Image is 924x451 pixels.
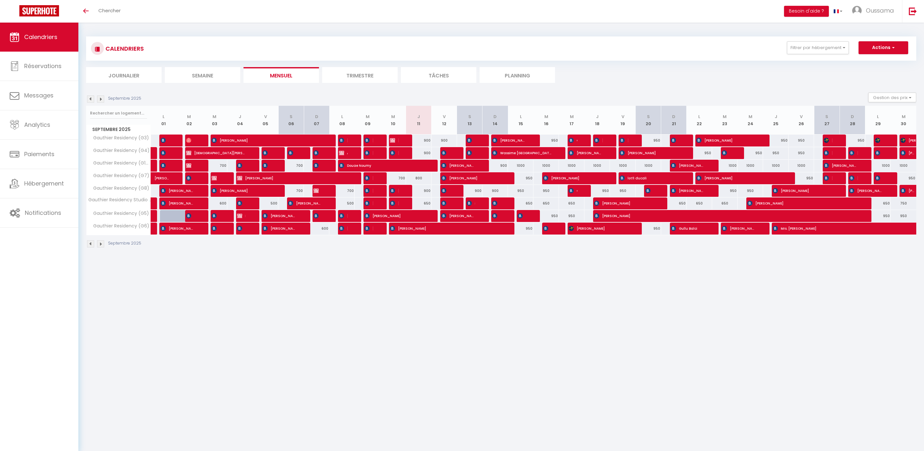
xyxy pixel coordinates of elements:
[671,134,679,146] span: [PERSON_NAME]
[722,222,756,235] span: [PERSON_NAME]
[570,114,574,120] abbr: M
[406,197,432,209] div: 650
[443,114,446,120] abbr: V
[390,185,398,197] span: [PERSON_NAME]
[789,106,814,135] th: 26
[789,172,814,184] div: 950
[441,159,475,172] span: [PERSON_NAME]
[87,185,151,192] span: Gauthier Residency (G8)
[186,147,245,159] span: [DEMOGRAPHIC_DATA][PERSON_NAME]
[87,210,151,217] span: Gauthier Residency (G5)
[508,160,533,172] div: 1000
[161,222,194,235] span: [PERSON_NAME]
[339,147,347,159] span: Alharti muidh
[687,106,712,135] th: 22
[825,114,828,120] abbr: S
[237,172,347,184] span: [PERSON_NAME]
[877,114,879,120] abbr: L
[875,147,883,159] span: [PERSON_NAME]
[482,106,508,135] th: 14
[584,185,610,197] div: 950
[24,150,55,158] span: Paiements
[533,135,559,146] div: 950
[87,147,151,154] span: Gauthier Residency (G4)
[322,67,398,83] li: Trimestre
[24,62,62,70] span: Réservations
[329,197,355,209] div: 500
[313,210,322,222] span: [PERSON_NAME]
[594,134,602,146] span: [PERSON_NAME]
[533,197,559,209] div: 650
[390,197,398,209] span: [PERSON_NAME]
[738,147,763,159] div: 950
[237,197,245,209] span: [PERSON_NAME]
[687,197,712,209] div: 650
[339,210,347,222] span: [PERSON_NAME]
[278,160,304,172] div: 700
[738,106,763,135] th: 24
[329,106,355,135] th: 08
[840,135,865,146] div: 950
[227,106,253,135] th: 04
[824,159,858,172] span: [PERSON_NAME]
[341,114,343,120] abbr: L
[493,114,497,120] abbr: D
[24,91,54,99] span: Messages
[544,114,548,120] abbr: M
[865,210,891,222] div: 950
[339,159,424,172] span: Douae Noumy
[86,125,151,134] span: Septembre 2025
[763,147,789,159] div: 950
[313,159,322,172] span: [PERSON_NAME]
[253,197,278,209] div: 500
[151,172,176,185] a: [PERSON_NAME]
[852,6,862,15] img: ...
[151,210,154,222] a: [PERSON_NAME]
[278,106,304,135] th: 06
[723,114,727,120] abbr: M
[104,41,144,56] h3: CALENDRIERS
[722,147,730,159] span: [PERSON_NAME]
[176,106,202,135] th: 02
[875,172,883,184] span: [PERSON_NAME]
[468,114,471,120] abbr: S
[441,185,450,197] span: [PERSON_NAME]
[859,41,908,54] button: Actions
[161,185,194,197] span: [PERSON_NAME]
[212,172,220,184] span: [PERSON_NAME] Delogement G10
[390,134,398,146] span: [PERSON_NAME] Booking delogé
[186,172,194,184] span: [PERSON_NAME]
[891,172,916,184] div: 950
[339,134,347,146] span: [PERSON_NAME]
[851,114,854,120] abbr: D
[492,134,526,146] span: [PERSON_NAME]
[364,134,373,146] span: [PERSON_NAME]
[584,106,610,135] th: 18
[87,135,151,142] span: Gauthier Residency (G3)
[814,106,840,135] th: 27
[87,172,151,179] span: Gauthier Residency (G7)
[239,114,241,120] abbr: J
[467,147,475,159] span: [PERSON_NAME]
[202,160,227,172] div: 700
[264,114,267,120] abbr: V
[824,134,832,146] span: [PERSON_NAME]
[900,185,915,197] span: [PERSON_NAME]
[441,210,475,222] span: [PERSON_NAME]
[25,209,61,217] span: Notifications
[467,197,475,209] span: marouane dkhissi
[647,114,650,120] abbr: S
[865,106,891,135] th: 29
[391,114,395,120] abbr: M
[620,147,679,159] span: [PERSON_NAME]
[712,197,738,209] div: 650
[253,106,278,135] th: 05
[849,147,858,159] span: [PERSON_NAME]
[738,185,763,197] div: 950
[237,159,245,172] span: [PERSON_NAME]
[151,147,154,159] a: [PERSON_NAME]
[636,135,661,146] div: 950
[543,172,602,184] span: [PERSON_NAME]
[364,197,373,209] span: [PERSON_NAME]
[380,106,406,135] th: 10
